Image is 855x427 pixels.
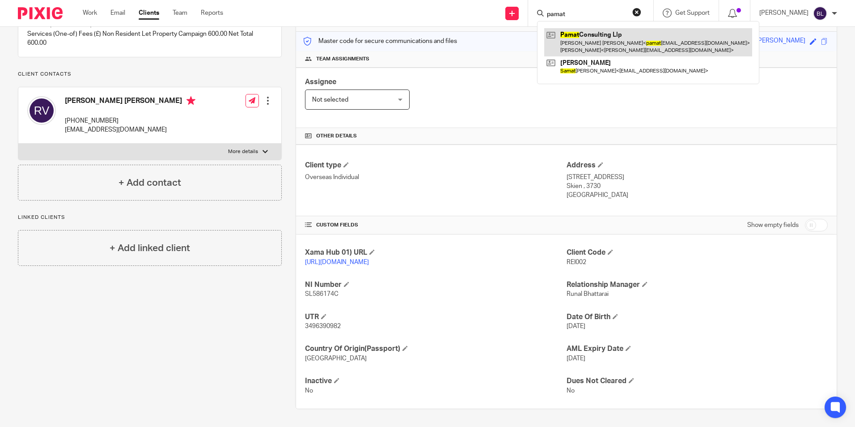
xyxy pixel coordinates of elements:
span: [DATE] [567,355,585,362]
h4: Dues Not Cleared [567,376,828,386]
h4: [PERSON_NAME] [PERSON_NAME] [65,96,195,107]
h4: Client Code [567,248,828,257]
a: [URL][DOMAIN_NAME] [305,259,369,265]
a: Email [110,9,125,17]
p: [PHONE_NUMBER] [65,116,195,125]
h4: Xama Hub 01) URL [305,248,566,257]
span: Team assignments [316,56,369,63]
button: Clear [632,8,641,17]
p: Linked clients [18,214,282,221]
h4: Date Of Birth [567,312,828,322]
label: Show empty fields [747,221,799,230]
a: Clients [139,9,159,17]
h4: NI Number [305,280,566,290]
span: Get Support [675,10,710,16]
p: Client contacts [18,71,282,78]
h4: UTR [305,312,566,322]
img: svg%3E [813,6,827,21]
h4: Country Of Origin(Passport) [305,344,566,354]
span: Other details [316,132,357,140]
img: svg%3E [27,96,56,125]
h4: Relationship Manager [567,280,828,290]
span: Assignee [305,78,336,85]
a: Work [83,9,97,17]
span: Not selected [312,97,348,103]
p: [GEOGRAPHIC_DATA] [567,191,828,200]
h4: + Add linked client [110,241,190,255]
a: Reports [201,9,223,17]
img: Pixie [18,7,63,19]
p: Master code for secure communications and files [303,37,457,46]
h4: Inactive [305,376,566,386]
span: SL586174C [305,291,339,297]
span: 3496390982 [305,323,341,329]
p: [EMAIL_ADDRESS][DOMAIN_NAME] [65,125,195,134]
input: Search [546,11,626,19]
h4: Client type [305,161,566,170]
span: Runal Bhattarai [567,291,609,297]
p: [STREET_ADDRESS] [567,173,828,182]
p: Skien , 3730 [567,182,828,191]
span: No [567,388,575,394]
span: REI002 [567,259,586,265]
p: More details [228,148,258,155]
h4: + Add contact [119,176,181,190]
a: Team [173,9,187,17]
i: Primary [186,96,195,105]
span: No [305,388,313,394]
h4: Address [567,161,828,170]
h4: AML Expiry Date [567,344,828,354]
h4: CUSTOM FIELDS [305,222,566,229]
p: [PERSON_NAME] [759,9,808,17]
span: [DATE] [567,323,585,329]
span: [GEOGRAPHIC_DATA] [305,355,367,362]
p: Overseas Individual [305,173,566,182]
